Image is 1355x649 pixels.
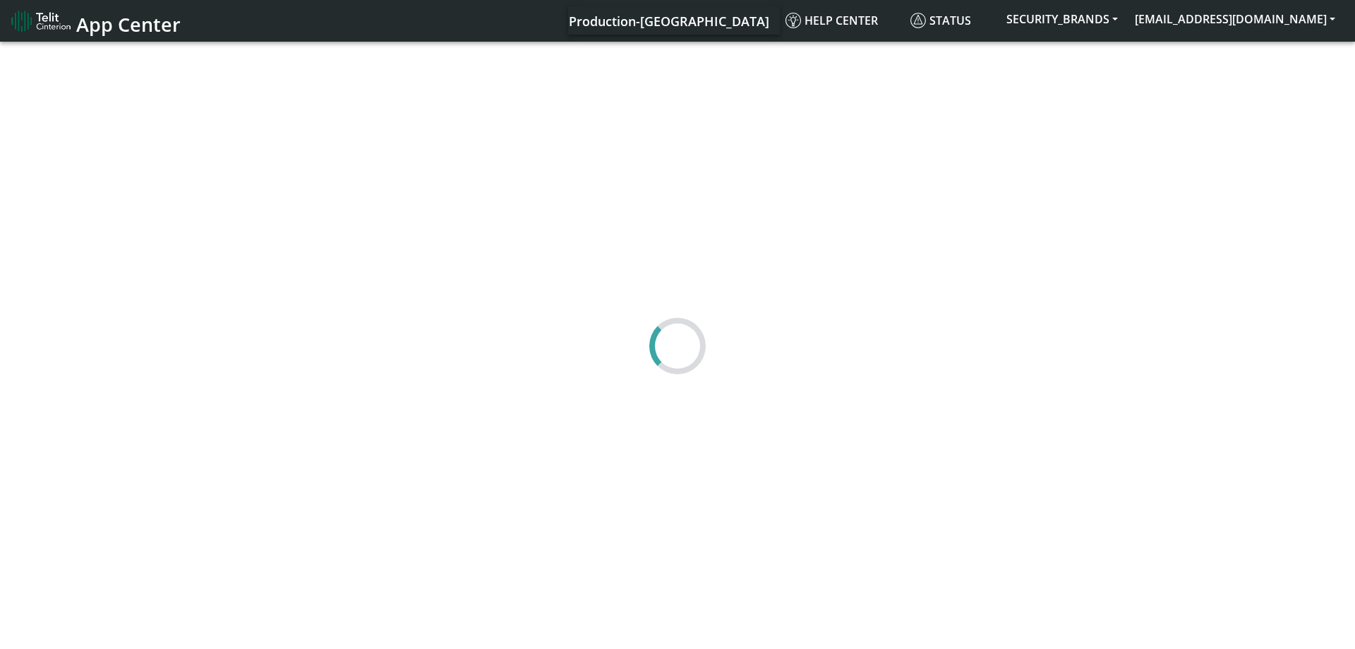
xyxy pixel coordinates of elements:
img: status.svg [910,13,926,28]
span: Production-[GEOGRAPHIC_DATA] [569,13,769,30]
img: logo-telit-cinterion-gw-new.png [11,10,71,32]
span: App Center [76,11,181,37]
img: knowledge.svg [785,13,801,28]
span: Status [910,13,971,28]
span: Help center [785,13,878,28]
a: Status [905,6,998,35]
a: App Center [11,6,179,36]
button: SECURITY_BRANDS [998,6,1126,32]
button: [EMAIL_ADDRESS][DOMAIN_NAME] [1126,6,1344,32]
a: Your current platform instance [568,6,769,35]
a: Help center [780,6,905,35]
